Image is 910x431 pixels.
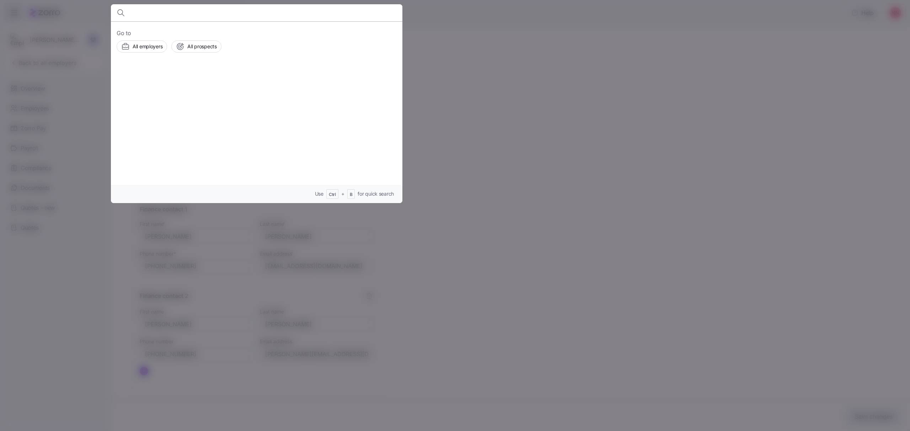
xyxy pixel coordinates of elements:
[350,192,353,198] span: B
[171,40,221,53] button: All prospects
[329,192,336,198] span: Ctrl
[315,190,323,197] span: Use
[133,43,162,50] span: All employers
[358,190,394,197] span: for quick search
[117,29,397,38] span: Go to
[117,40,167,53] button: All employers
[187,43,216,50] span: All prospects
[341,190,344,197] span: +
